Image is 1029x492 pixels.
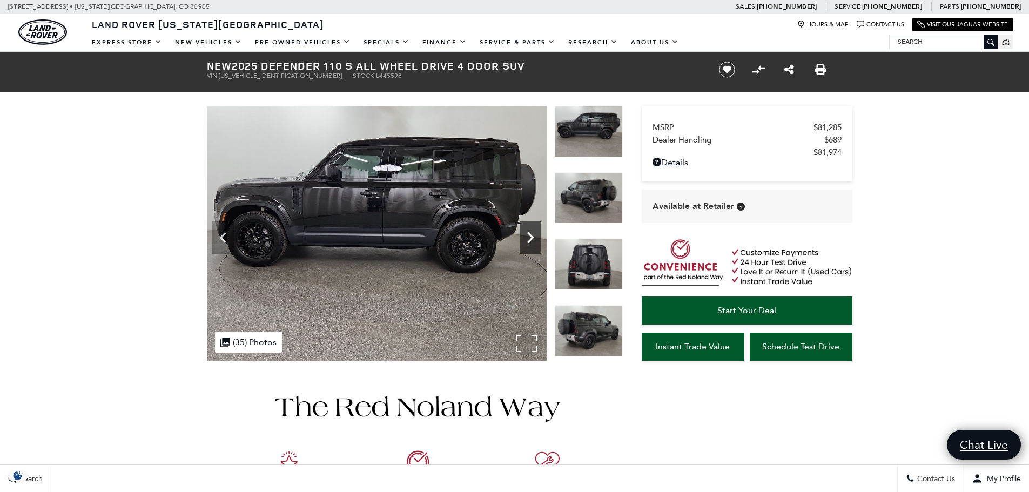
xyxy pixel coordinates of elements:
[750,62,766,78] button: Compare Vehicle
[835,3,860,10] span: Service
[169,33,248,52] a: New Vehicles
[562,33,624,52] a: Research
[5,470,30,481] section: Click to Open Cookie Consent Modal
[947,430,1021,460] a: Chat Live
[964,465,1029,492] button: Open user profile menu
[8,3,210,10] a: [STREET_ADDRESS] • [US_STATE][GEOGRAPHIC_DATA], CO 80905
[85,33,685,52] nav: Main Navigation
[555,305,623,356] img: New 2025 Santorini Black LAND ROVER S image 13
[555,106,623,157] img: New 2025 Santorini Black LAND ROVER S image 10
[624,33,685,52] a: About Us
[717,305,776,315] span: Start Your Deal
[653,123,842,132] a: MSRP $81,285
[961,2,1021,11] a: [PHONE_NUMBER]
[85,18,331,31] a: Land Rover [US_STATE][GEOGRAPHIC_DATA]
[207,58,232,73] strong: New
[653,200,734,212] span: Available at Retailer
[212,221,234,254] div: Previous
[653,135,824,145] span: Dealer Handling
[954,437,1013,452] span: Chat Live
[737,203,745,211] div: Vehicle is in stock and ready for immediate delivery. Due to demand, availability is subject to c...
[653,123,813,132] span: MSRP
[917,21,1008,29] a: Visit Our Jaguar Website
[940,3,959,10] span: Parts
[736,3,755,10] span: Sales
[215,332,282,353] div: (35) Photos
[555,239,623,290] img: New 2025 Santorini Black LAND ROVER S image 12
[85,33,169,52] a: EXPRESS STORE
[18,19,67,45] img: Land Rover
[207,72,219,79] span: VIN:
[416,33,473,52] a: Finance
[914,474,955,483] span: Contact Us
[5,470,30,481] img: Opt-Out Icon
[353,72,376,79] span: Stock:
[890,35,998,48] input: Search
[473,33,562,52] a: Service & Parts
[762,341,839,352] span: Schedule Test Drive
[656,341,730,352] span: Instant Trade Value
[813,147,842,157] span: $81,974
[376,72,402,79] span: L445598
[715,61,739,78] button: Save vehicle
[757,2,817,11] a: [PHONE_NUMBER]
[520,221,541,254] div: Next
[862,2,922,11] a: [PHONE_NUMBER]
[824,135,842,145] span: $689
[983,474,1021,483] span: My Profile
[750,333,852,361] a: Schedule Test Drive
[797,21,849,29] a: Hours & Map
[555,172,623,224] img: New 2025 Santorini Black LAND ROVER S image 11
[857,21,904,29] a: Contact Us
[653,147,842,157] a: $81,974
[92,18,324,31] span: Land Rover [US_STATE][GEOGRAPHIC_DATA]
[815,63,826,76] a: Print this New 2025 Defender 110 S All Wheel Drive 4 Door SUV
[813,123,842,132] span: $81,285
[653,157,842,167] a: Details
[642,296,852,325] a: Start Your Deal
[784,63,794,76] a: Share this New 2025 Defender 110 S All Wheel Drive 4 Door SUV
[357,33,416,52] a: Specials
[642,333,744,361] a: Instant Trade Value
[219,72,342,79] span: [US_VEHICLE_IDENTIFICATION_NUMBER]
[248,33,357,52] a: Pre-Owned Vehicles
[18,19,67,45] a: land-rover
[207,60,701,72] h1: 2025 Defender 110 S All Wheel Drive 4 Door SUV
[207,106,547,361] img: New 2025 Santorini Black LAND ROVER S image 10
[653,135,842,145] a: Dealer Handling $689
